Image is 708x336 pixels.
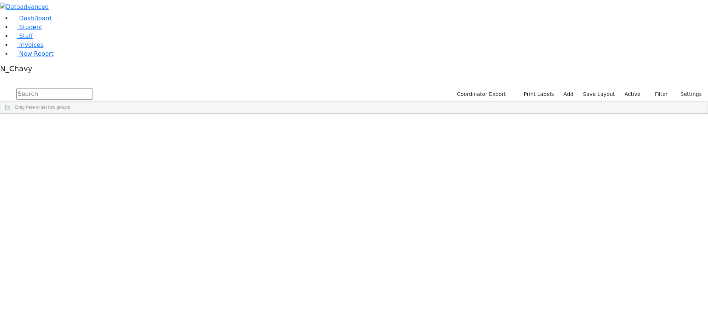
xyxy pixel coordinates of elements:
button: Settings [671,89,705,100]
a: Student [12,24,42,31]
button: Filter [645,89,671,100]
span: New Report [19,50,53,57]
button: Print Labels [515,89,557,100]
a: DashBoard [12,15,52,22]
button: Save Layout [580,89,618,100]
input: Search [16,89,93,100]
span: Student [19,24,42,31]
span: DashBoard [19,15,52,22]
a: Invoices [12,41,44,48]
span: Staff [19,32,33,39]
a: Staff [12,32,33,39]
a: New Report [12,50,53,57]
a: Add [560,89,577,100]
label: Active [621,89,644,100]
button: Coordinator Export [452,89,509,100]
span: Invoices [19,41,44,48]
span: Drag here to set row groups [15,105,70,110]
